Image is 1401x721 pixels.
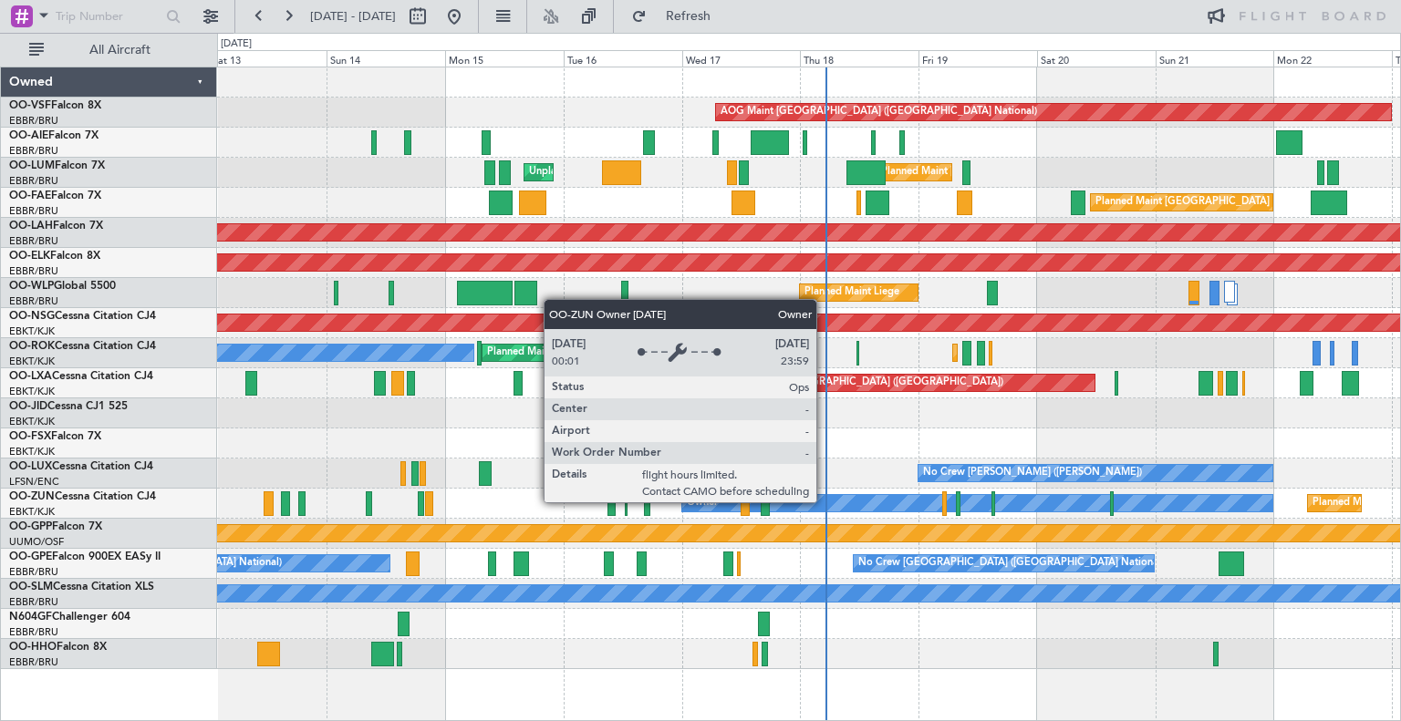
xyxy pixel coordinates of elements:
div: Fri 19 [918,50,1037,67]
a: EBBR/BRU [9,114,58,128]
div: No Crew [GEOGRAPHIC_DATA] ([GEOGRAPHIC_DATA] National) [858,550,1164,577]
div: Sun 14 [327,50,445,67]
a: EBBR/BRU [9,655,58,669]
a: EBBR/BRU [9,234,58,248]
div: Sun 21 [1156,50,1274,67]
a: EBBR/BRU [9,174,58,188]
a: EBBR/BRU [9,144,58,158]
span: OO-ZUN [9,491,55,502]
a: EBBR/BRU [9,204,58,218]
div: Tue 16 [564,50,682,67]
span: OO-FAE [9,191,51,201]
a: OO-VSFFalcon 8X [9,100,101,111]
span: [DATE] - [DATE] [310,8,396,25]
a: EBKT/KJK [9,324,55,338]
a: EBKT/KJK [9,445,55,458]
span: OO-LUM [9,160,55,171]
button: All Aircraft [20,36,198,65]
a: OO-HHOFalcon 8X [9,642,107,653]
div: Planned Maint [GEOGRAPHIC_DATA] ([GEOGRAPHIC_DATA]) [716,369,1003,397]
span: OO-LAH [9,221,53,232]
a: OO-LAHFalcon 7X [9,221,103,232]
span: OO-GPP [9,521,52,532]
span: OO-JID [9,401,47,412]
span: OO-LUX [9,461,52,472]
a: EBBR/BRU [9,264,58,278]
span: OO-NSG [9,311,55,322]
a: EBKT/KJK [9,415,55,428]
a: OO-JIDCessna CJ1 525 [9,401,128,412]
div: Owner [687,489,718,517]
a: OO-ROKCessna Citation CJ4 [9,341,156,352]
span: OO-GPE [9,551,52,562]
div: Sat 13 [209,50,327,67]
div: Mon 15 [445,50,564,67]
a: OO-WLPGlobal 5500 [9,281,116,292]
span: OO-WLP [9,281,54,292]
a: EBKT/KJK [9,355,55,368]
span: All Aircraft [47,44,192,57]
a: OO-GPEFalcon 900EX EASy II [9,551,161,562]
div: Thu 18 [800,50,918,67]
a: EBBR/BRU [9,294,58,308]
div: Sat 20 [1037,50,1156,67]
a: OO-GPPFalcon 7X [9,521,102,532]
span: Refresh [650,10,727,23]
a: OO-LUXCessna Citation CJ4 [9,461,153,472]
a: OO-FSXFalcon 7X [9,431,101,442]
span: OO-LXA [9,371,52,382]
span: OO-VSF [9,100,51,111]
a: OO-LUMFalcon 7X [9,160,105,171]
a: LFSN/ENC [9,475,59,489]
span: OO-AIE [9,130,48,141]
div: AOG Maint Kortrijk-[GEOGRAPHIC_DATA] [597,429,796,457]
a: OO-ELKFalcon 8X [9,251,100,262]
a: EBBR/BRU [9,625,58,639]
div: Mon 22 [1273,50,1392,67]
input: Trip Number [56,3,161,30]
div: No Crew [PERSON_NAME] ([PERSON_NAME]) [923,459,1142,487]
div: Planned Maint [GEOGRAPHIC_DATA] ([GEOGRAPHIC_DATA]) [487,339,774,366]
span: OO-ROK [9,341,55,352]
div: Unplanned Maint [GEOGRAPHIC_DATA] ([GEOGRAPHIC_DATA] National) [529,159,872,186]
a: OO-AIEFalcon 7X [9,130,99,141]
a: OO-SLMCessna Citation XLS [9,582,154,592]
a: EBBR/BRU [9,565,58,579]
span: N604GF [9,612,52,623]
a: OO-ZUNCessna Citation CJ4 [9,491,156,502]
span: OO-FSX [9,431,51,442]
a: EBKT/KJK [9,385,55,398]
a: OO-LXACessna Citation CJ4 [9,371,153,382]
span: OO-HHO [9,642,57,653]
a: OO-NSGCessna Citation CJ4 [9,311,156,322]
span: OO-SLM [9,582,53,592]
span: OO-ELK [9,251,50,262]
button: Refresh [623,2,732,31]
div: AOG Maint [GEOGRAPHIC_DATA] ([GEOGRAPHIC_DATA] National) [721,98,1037,126]
div: [DATE] [221,36,252,52]
a: OO-FAEFalcon 7X [9,191,101,201]
a: EBBR/BRU [9,595,58,609]
div: Wed 17 [682,50,801,67]
a: EBKT/KJK [9,505,55,519]
a: UUMO/OSF [9,535,64,549]
a: N604GFChallenger 604 [9,612,130,623]
div: Planned Maint Liege [804,279,899,306]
